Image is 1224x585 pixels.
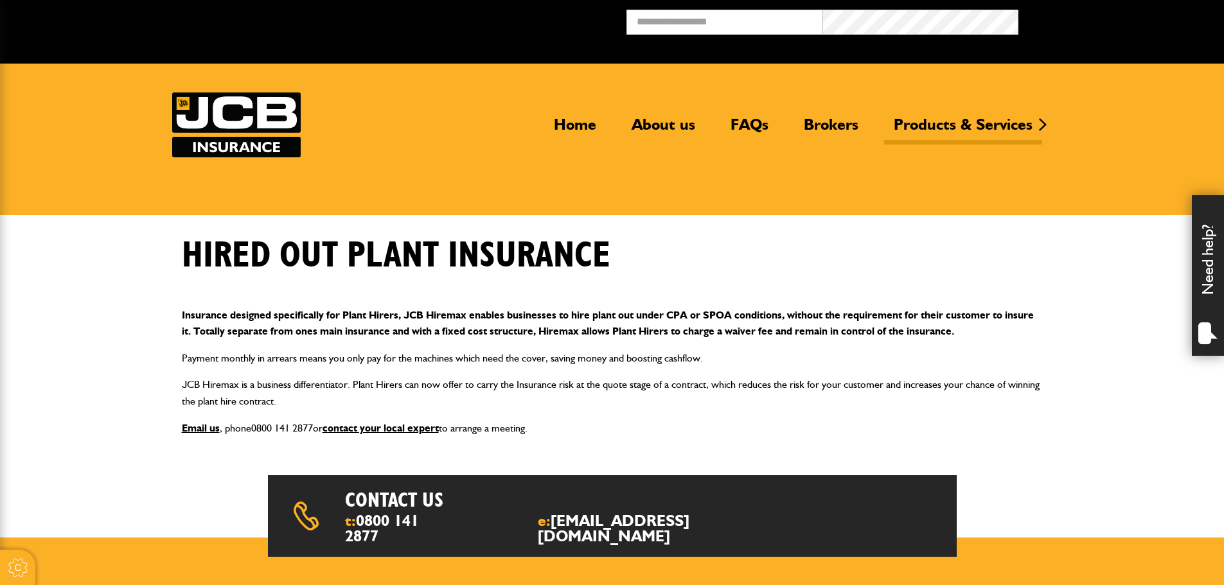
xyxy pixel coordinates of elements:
[182,307,1043,340] p: Insurance designed specifically for Plant Hirers, JCB Hiremax enables businesses to hire plant ou...
[172,92,301,157] img: JCB Insurance Services logo
[884,115,1042,144] a: Products & Services
[182,234,610,277] h1: Hired out plant insurance
[721,115,778,144] a: FAQs
[538,511,689,545] a: [EMAIL_ADDRESS][DOMAIN_NAME]
[182,420,1043,437] p: to arrange a meeting.
[182,350,1043,367] p: Payment monthly in arrears means you only pay for the machines which need the cover, saving money...
[345,511,419,545] a: 0800 141 2877
[251,422,313,434] ringoverc2c-number-84e06f14122c: 0800 141 2877
[323,422,439,434] a: contact your local expert
[794,115,868,144] a: Brokers
[622,115,705,144] a: About us
[345,511,419,545] ringoverc2c-84e06f14122c: Call with Ringover
[1018,10,1214,30] button: Broker Login
[538,513,754,544] span: e:
[544,115,606,144] a: Home
[345,488,646,512] h2: Contact us
[220,422,323,434] ringover-84e06f14122c: , phone or
[182,422,220,434] a: Email us
[1192,195,1224,356] div: Need help?
[182,376,1043,409] p: JCB Hiremax is a business differentiator. Plant Hirers can now offer to carry the Insurance risk ...
[172,92,301,157] a: JCB Insurance Services
[251,422,313,434] ringoverc2c-84e06f14122c: Call with Ringover
[345,513,430,544] span: t:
